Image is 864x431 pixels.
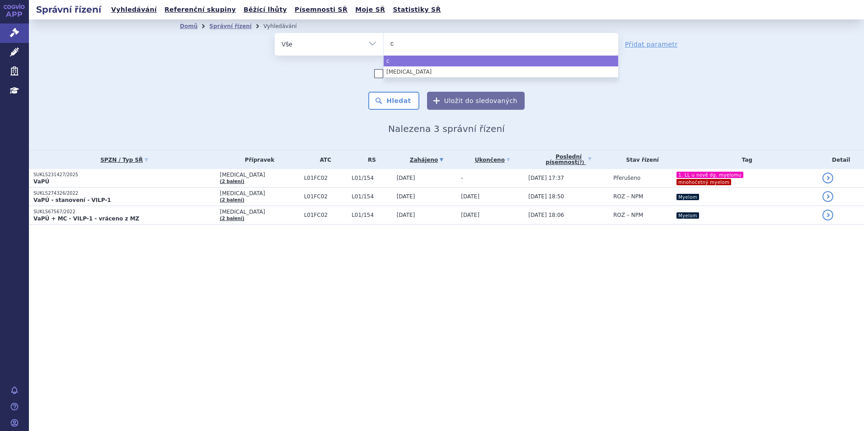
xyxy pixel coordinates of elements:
[461,193,479,200] span: [DATE]
[347,150,392,169] th: RS
[676,172,743,178] i: 1. LL u nově dg. myelomu
[352,193,392,200] span: L01/154
[676,212,699,219] i: Myelom
[528,175,564,181] span: [DATE] 17:37
[384,66,618,77] li: [MEDICAL_DATA]
[461,154,524,166] a: Ukončeno
[209,23,252,29] a: Správní řízení
[390,4,443,16] a: Statistiky SŘ
[162,4,239,16] a: Referenční skupiny
[578,160,584,165] abbr: (?)
[461,175,463,181] span: -
[304,175,347,181] span: L01FC02
[292,4,350,16] a: Písemnosti SŘ
[220,190,299,197] span: [MEDICAL_DATA]
[384,56,618,66] li: c
[822,191,833,202] a: detail
[397,175,415,181] span: [DATE]
[33,172,215,178] p: SUKLS231427/2025
[368,92,419,110] button: Hledat
[397,193,415,200] span: [DATE]
[676,179,731,185] i: mnohočetný myelom
[613,212,643,218] span: ROZ – NPM
[374,69,519,78] label: Zahrnout [DEMOGRAPHIC_DATA] přípravky
[215,150,299,169] th: Přípravek
[33,215,139,222] strong: VaPÚ + MC - VILP-1 - vráceno z MZ
[300,150,347,169] th: ATC
[822,173,833,183] a: detail
[33,197,111,203] strong: VaPÚ - stanovení - VILP-1
[528,193,564,200] span: [DATE] 18:50
[304,193,347,200] span: L01FC02
[388,123,505,134] span: Nalezena 3 správní řízení
[29,3,108,16] h2: Správní řízení
[397,154,457,166] a: Zahájeno
[676,194,699,200] i: Myelom
[33,178,49,185] strong: VaPÚ
[220,197,244,202] a: (2 balení)
[33,154,215,166] a: SPZN / Typ SŘ
[241,4,290,16] a: Běžící lhůty
[528,150,609,169] a: Poslednípísemnost(?)
[108,4,160,16] a: Vyhledávání
[822,210,833,220] a: detail
[427,92,525,110] button: Uložit do sledovaných
[818,150,864,169] th: Detail
[352,212,392,218] span: L01/154
[625,40,678,49] a: Přidat parametr
[352,4,388,16] a: Moje SŘ
[220,216,244,221] a: (2 balení)
[352,175,392,181] span: L01/154
[613,175,640,181] span: Přerušeno
[461,212,479,218] span: [DATE]
[220,172,299,178] span: [MEDICAL_DATA]
[609,150,671,169] th: Stav řízení
[671,150,818,169] th: Tag
[180,23,197,29] a: Domů
[263,19,309,33] li: Vyhledávání
[528,212,564,218] span: [DATE] 18:06
[33,209,215,215] p: SUKLS67567/2022
[304,212,347,218] span: L01FC02
[613,193,643,200] span: ROZ – NPM
[33,190,215,197] p: SUKLS274326/2022
[220,179,244,184] a: (2 balení)
[397,212,415,218] span: [DATE]
[220,209,299,215] span: [MEDICAL_DATA]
